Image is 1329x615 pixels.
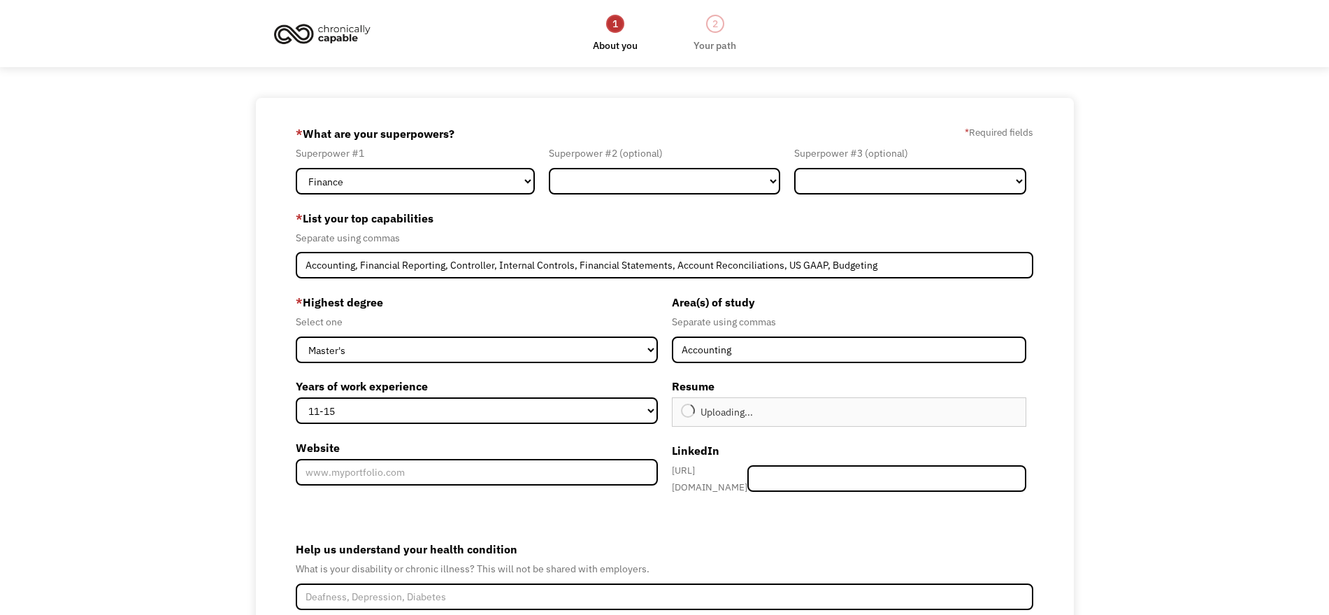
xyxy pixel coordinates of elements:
[296,252,1034,278] input: Videography, photography, accounting
[694,37,736,54] div: Your path
[296,313,658,330] div: Select one
[296,437,658,459] label: Website
[296,375,658,397] label: Years of work experience
[296,229,1034,246] div: Separate using commas
[706,15,724,33] div: 2
[593,37,638,54] div: About you
[296,538,1034,560] label: Help us understand your health condition
[794,145,1026,162] div: Superpower #3 (optional)
[296,459,658,486] input: www.myportfolio.com
[672,439,1027,462] label: LinkedIn
[606,15,624,33] div: 1
[701,404,753,420] div: Uploading...
[549,145,781,162] div: Superpower #2 (optional)
[672,337,1027,363] input: Anthropology, Education
[672,375,1027,397] label: Resume
[296,122,454,145] label: What are your superpowers?
[672,313,1027,330] div: Separate using commas
[593,13,638,54] a: 1About you
[270,18,375,49] img: Chronically Capable logo
[672,462,748,495] div: [URL][DOMAIN_NAME]
[296,291,658,313] label: Highest degree
[965,124,1033,141] label: Required fields
[694,13,736,54] a: 2Your path
[296,560,1034,577] div: What is your disability or chronic illness? This will not be shared with employers.
[296,145,535,162] div: Superpower #1
[296,584,1034,610] input: Deafness, Depression, Diabetes
[296,207,1034,229] label: List your top capabilities
[672,291,1027,313] label: Area(s) of study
